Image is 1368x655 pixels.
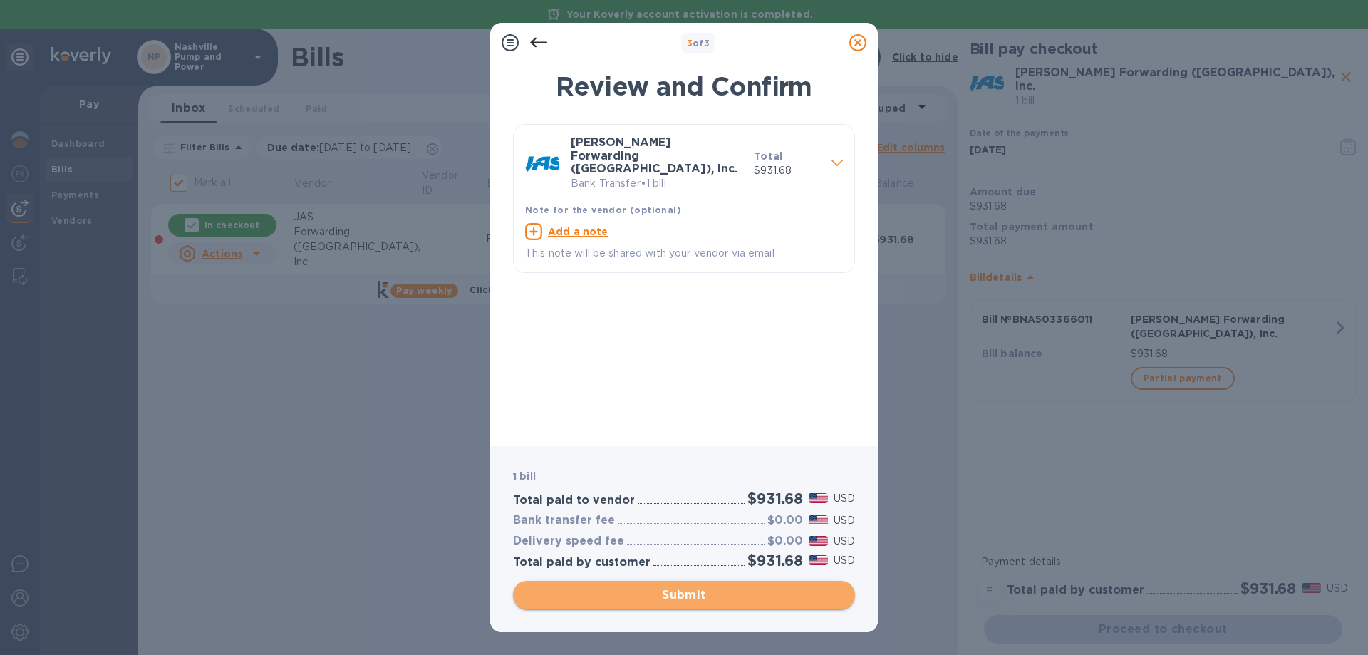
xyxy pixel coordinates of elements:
b: [PERSON_NAME] Forwarding ([GEOGRAPHIC_DATA]), Inc. [571,135,737,175]
p: Bank Transfer • 1 bill [571,176,742,191]
span: Submit [524,587,844,604]
img: USD [809,536,828,546]
h3: Total paid by customer [513,556,651,569]
h2: $931.68 [747,490,803,507]
p: USD [834,513,855,528]
button: Submit [513,581,855,609]
img: USD [809,515,828,525]
img: USD [809,555,828,565]
img: USD [809,493,828,503]
div: [PERSON_NAME] Forwarding ([GEOGRAPHIC_DATA]), Inc.Bank Transfer•1 billTotal$931.68Note for the ve... [525,136,843,261]
h3: Bank transfer fee [513,514,615,527]
h1: Review and Confirm [513,71,855,101]
p: This note will be shared with your vendor via email [525,246,843,261]
span: 3 [687,38,693,48]
b: Note for the vendor (optional) [525,205,681,215]
h3: Delivery speed fee [513,535,624,548]
p: USD [834,534,855,549]
h3: Total paid to vendor [513,494,635,507]
p: USD [834,491,855,506]
p: $931.68 [754,163,820,178]
b: of 3 [687,38,710,48]
u: Add a note [548,226,608,237]
b: 1 bill [513,470,536,482]
p: USD [834,553,855,568]
h3: $0.00 [767,514,803,527]
h3: $0.00 [767,535,803,548]
h2: $931.68 [747,552,803,569]
b: Total [754,150,782,162]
